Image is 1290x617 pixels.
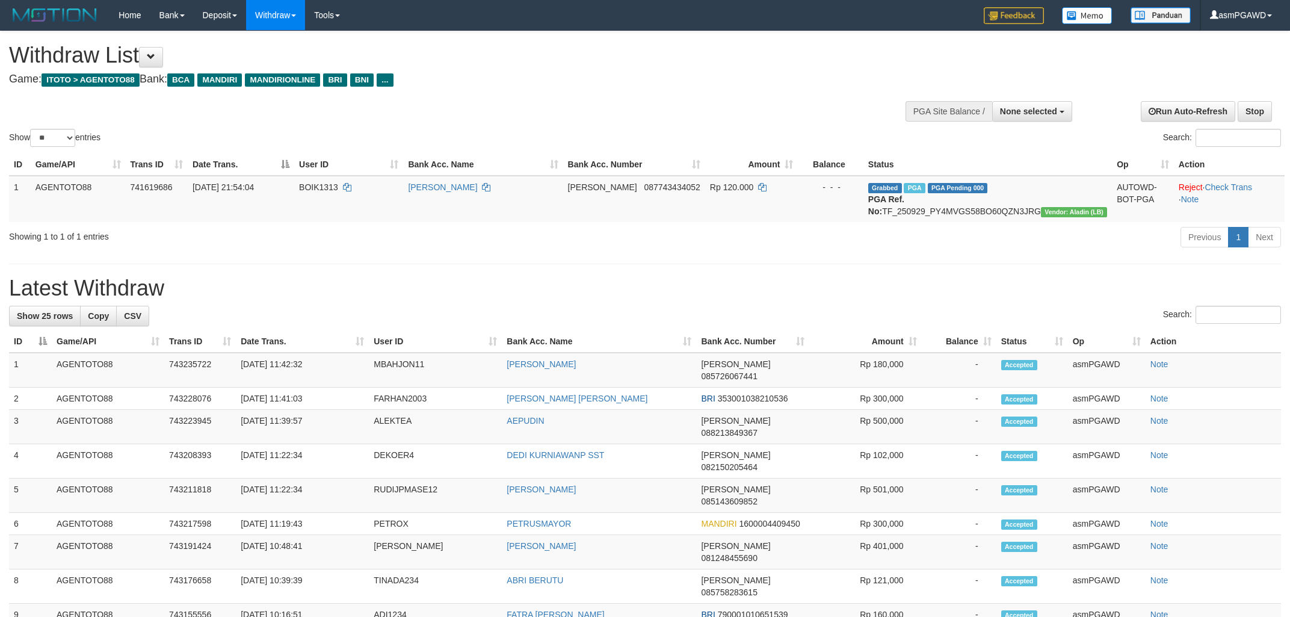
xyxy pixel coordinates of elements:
span: Copy 088213849367 to clipboard [701,428,757,438]
td: 743176658 [164,569,236,604]
td: AGENTOTO88 [52,353,164,388]
a: Stop [1238,101,1272,122]
td: [DATE] 11:19:43 [236,513,369,535]
a: Note [1150,394,1168,403]
td: [DATE] 10:48:41 [236,535,369,569]
td: asmPGAWD [1068,444,1146,479]
span: Accepted [1001,451,1037,461]
a: Note [1150,575,1168,585]
span: Vendor URL: https://dashboard.q2checkout.com/secure [1041,207,1107,217]
img: Button%20Memo.svg [1062,7,1113,24]
td: TINADA234 [369,569,502,604]
select: Showentries [30,129,75,147]
td: - [922,479,996,513]
td: - [922,444,996,479]
td: Rp 121,000 [809,569,922,604]
td: Rp 401,000 [809,535,922,569]
input: Search: [1196,306,1281,324]
td: [DATE] 11:39:57 [236,410,369,444]
label: Show entries [9,129,100,147]
td: 743191424 [164,535,236,569]
td: AGENTOTO88 [52,535,164,569]
img: panduan.png [1131,7,1191,23]
span: Accepted [1001,417,1037,427]
div: - - - [803,181,858,193]
input: Search: [1196,129,1281,147]
span: Copy 1600004409450 to clipboard [739,519,800,529]
span: Marked by asmPGAWD [904,183,925,193]
a: Note [1150,541,1168,551]
td: [DATE] 11:22:34 [236,479,369,513]
td: 1 [9,176,31,222]
td: asmPGAWD [1068,535,1146,569]
a: Note [1150,359,1168,369]
td: 3 [9,410,52,444]
a: 1 [1228,227,1248,247]
td: 7 [9,535,52,569]
span: [PERSON_NAME] [701,541,770,551]
td: [DATE] 11:41:03 [236,388,369,410]
span: CSV [124,311,141,321]
th: User ID: activate to sort column ascending [369,330,502,353]
td: - [922,569,996,604]
b: PGA Ref. No: [868,194,904,216]
span: Accepted [1001,519,1037,530]
a: AEPUDIN [507,416,544,426]
span: [PERSON_NAME] [701,450,770,460]
img: Feedback.jpg [984,7,1044,24]
span: Copy 082150205464 to clipboard [701,462,757,472]
td: 4 [9,444,52,479]
a: Run Auto-Refresh [1141,101,1235,122]
div: PGA Site Balance / [906,101,992,122]
span: Show 25 rows [17,311,73,321]
td: asmPGAWD [1068,513,1146,535]
td: asmPGAWD [1068,479,1146,513]
span: BOIK1313 [299,182,338,192]
td: asmPGAWD [1068,569,1146,604]
td: 743211818 [164,479,236,513]
td: TF_250929_PY4MVGS58BO60QZN3JRG [863,176,1112,222]
span: Rp 120.000 [710,182,753,192]
span: ... [377,73,393,87]
a: Note [1150,450,1168,460]
span: [PERSON_NAME] [568,182,637,192]
td: 1 [9,353,52,388]
td: AGENTOTO88 [52,569,164,604]
td: 743217598 [164,513,236,535]
a: DEDI KURNIAWANP SST [507,450,604,460]
a: Next [1248,227,1281,247]
a: Reject [1179,182,1203,192]
span: MANDIRIONLINE [245,73,320,87]
th: Status [863,153,1112,176]
a: Note [1181,194,1199,204]
span: Copy [88,311,109,321]
th: Amount: activate to sort column ascending [809,330,922,353]
td: AGENTOTO88 [52,479,164,513]
span: [PERSON_NAME] [701,485,770,494]
th: User ID: activate to sort column ascending [294,153,403,176]
span: Copy 353001038210536 to clipboard [718,394,788,403]
span: Grabbed [868,183,902,193]
a: [PERSON_NAME] [507,359,576,369]
td: RUDIJPMASE12 [369,479,502,513]
h4: Game: Bank: [9,73,848,85]
th: Status: activate to sort column ascending [996,330,1068,353]
td: - [922,353,996,388]
td: DEKOER4 [369,444,502,479]
span: [PERSON_NAME] [701,416,770,426]
th: Balance: activate to sort column ascending [922,330,996,353]
td: Rp 300,000 [809,513,922,535]
th: Bank Acc. Number: activate to sort column ascending [563,153,705,176]
span: 741619686 [131,182,173,192]
td: AGENTOTO88 [52,513,164,535]
a: [PERSON_NAME] [507,541,576,551]
td: Rp 102,000 [809,444,922,479]
th: ID [9,153,31,176]
th: Bank Acc. Name: activate to sort column ascending [403,153,563,176]
h1: Latest Withdraw [9,276,1281,300]
img: MOTION_logo.png [9,6,100,24]
td: AGENTOTO88 [52,410,164,444]
a: PETRUSMAYOR [507,519,571,529]
a: [PERSON_NAME] [507,485,576,494]
th: Action [1174,153,1285,176]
